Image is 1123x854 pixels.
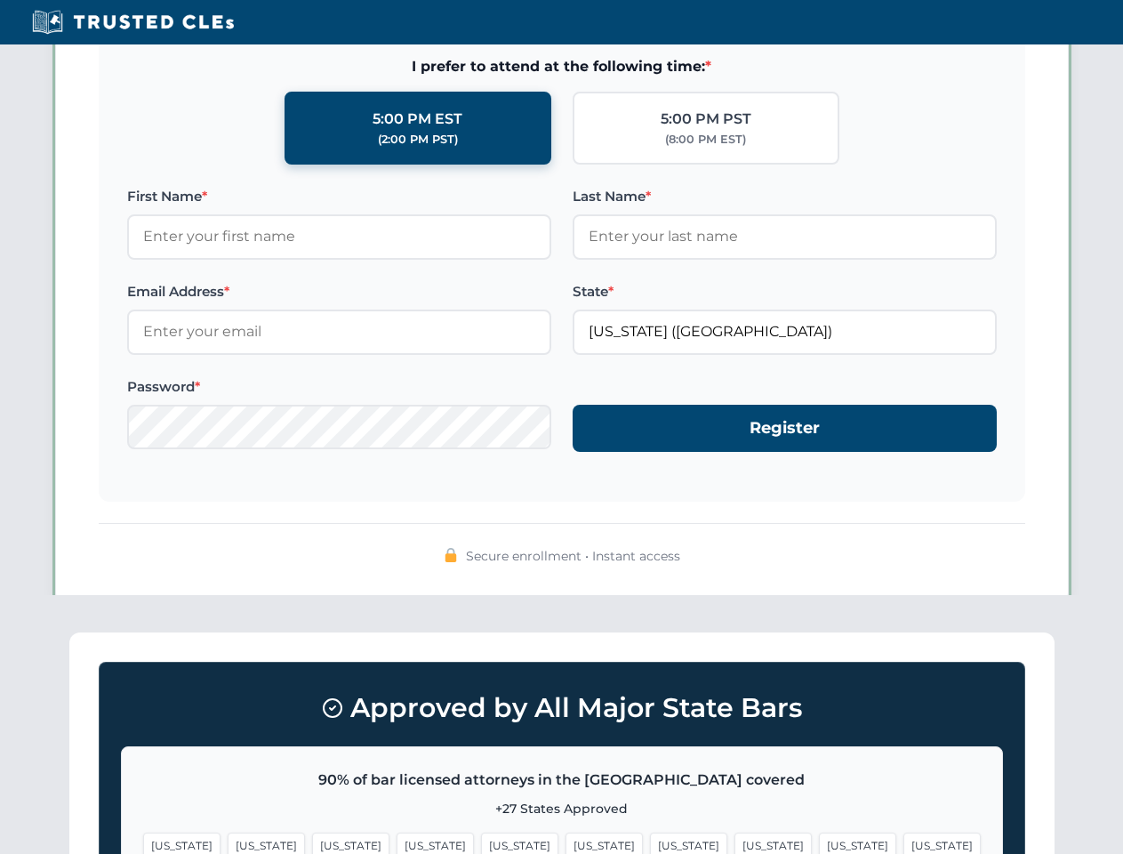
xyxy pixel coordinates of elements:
[127,55,997,78] span: I prefer to attend at the following time:
[466,546,680,566] span: Secure enrollment • Instant access
[661,108,751,131] div: 5:00 PM PST
[121,684,1003,732] h3: Approved by All Major State Bars
[143,769,981,792] p: 90% of bar licensed attorneys in the [GEOGRAPHIC_DATA] covered
[573,186,997,207] label: Last Name
[373,108,462,131] div: 5:00 PM EST
[573,310,997,354] input: Florida (FL)
[573,405,997,452] button: Register
[127,214,551,259] input: Enter your first name
[127,376,551,398] label: Password
[573,281,997,302] label: State
[127,281,551,302] label: Email Address
[27,9,239,36] img: Trusted CLEs
[378,131,458,149] div: (2:00 PM PST)
[127,186,551,207] label: First Name
[444,548,458,562] img: 🔒
[143,799,981,818] p: +27 States Approved
[573,214,997,259] input: Enter your last name
[665,131,746,149] div: (8:00 PM EST)
[127,310,551,354] input: Enter your email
